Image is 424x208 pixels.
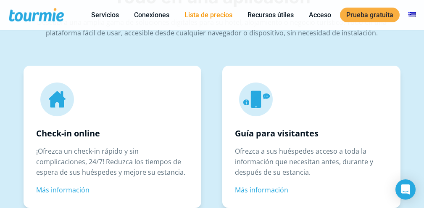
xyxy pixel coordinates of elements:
[36,128,100,139] font: Check-in online
[235,128,319,139] font: Guía para visitantes
[178,10,239,20] a: Lista de precios
[36,147,185,177] font: ¡Ofrezca un check-in rápido y sin complicaciones, 24/7! Reduzca los tiempos de espera de sus hués...
[395,179,416,200] div: Abrir Intercom Messenger
[346,11,393,19] font: Prueba gratuita
[303,10,337,20] a: Acceso
[36,185,90,195] a: Más información
[340,8,400,22] a: Prueba gratuita
[128,10,176,20] a: Conexiones
[91,11,119,19] font: Servicios
[37,18,387,37] font: Descubra una amplia gama de soluciones digitales para su hotel, alojamiento o negocio turístico. ...
[235,147,373,177] font: Ofrezca a sus huéspedes acceso a toda la información que necesitan antes, durante y después de su...
[241,10,300,20] a: Recursos útiles
[184,11,232,19] font: Lista de precios
[248,11,294,19] font: Recursos útiles
[134,11,169,19] font: Conexiones
[235,185,288,195] a: Más información
[309,11,331,19] font: Acceso
[85,10,125,20] a: Servicios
